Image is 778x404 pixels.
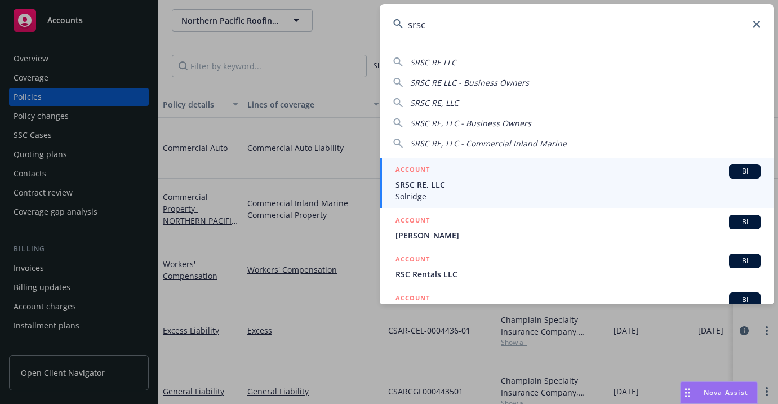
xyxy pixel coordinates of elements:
[410,97,459,108] span: SRSC RE, LLC
[380,286,774,325] a: ACCOUNTBI
[395,179,761,190] span: SRSC RE, LLC
[733,217,756,227] span: BI
[395,190,761,202] span: Solridge
[410,138,567,149] span: SRSC RE, LLC - Commercial Inland Marine
[704,388,748,397] span: Nova Assist
[410,77,529,88] span: SRSC RE LLC - Business Owners
[733,256,756,266] span: BI
[380,247,774,286] a: ACCOUNTBIRSC Rentals LLC
[733,166,756,176] span: BI
[380,158,774,208] a: ACCOUNTBISRSC RE, LLCSolridge
[680,381,758,404] button: Nova Assist
[395,229,761,241] span: [PERSON_NAME]
[395,215,430,228] h5: ACCOUNT
[733,295,756,305] span: BI
[410,118,531,128] span: SRSC RE, LLC - Business Owners
[410,57,456,68] span: SRSC RE LLC
[395,292,430,306] h5: ACCOUNT
[380,4,774,45] input: Search...
[380,208,774,247] a: ACCOUNTBI[PERSON_NAME]
[395,164,430,177] h5: ACCOUNT
[395,254,430,267] h5: ACCOUNT
[395,268,761,280] span: RSC Rentals LLC
[681,382,695,403] div: Drag to move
